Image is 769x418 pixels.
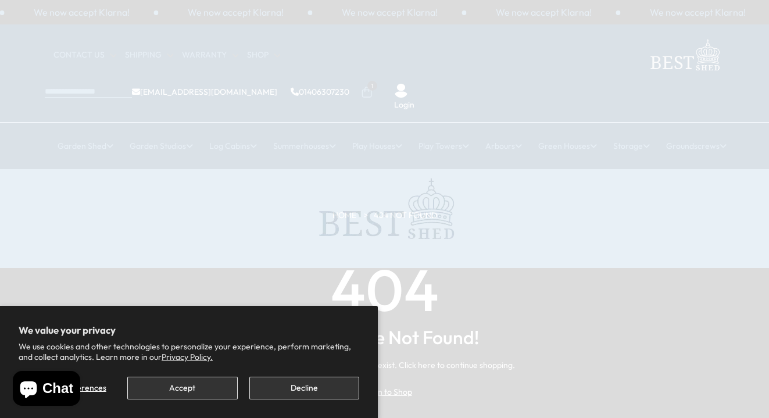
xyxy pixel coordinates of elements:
[9,371,84,409] inbox-online-store-chat: Shopify online store chat
[19,324,359,336] h2: We value your privacy
[162,352,213,362] a: Privacy Policy.
[127,377,237,399] button: Accept
[19,341,359,362] p: We use cookies and other technologies to personalize your experience, perform marketing, and coll...
[249,377,359,399] button: Decline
